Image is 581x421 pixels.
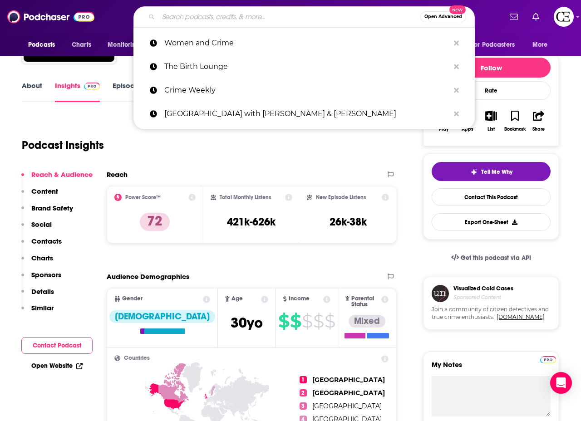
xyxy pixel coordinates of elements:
[227,215,276,229] h3: 421k-626k
[21,270,61,287] button: Sponsors
[312,402,382,410] span: [GEOGRAPHIC_DATA]
[66,36,97,54] a: Charts
[550,372,572,394] div: Open Intercom Messenger
[506,9,522,24] a: Show notifications dropdown
[164,55,449,78] p: The Birth Lounge
[462,127,473,132] div: Apps
[487,127,495,132] div: List
[55,81,100,102] a: InsightsPodchaser Pro
[312,376,385,384] span: [GEOGRAPHIC_DATA]
[432,188,551,206] a: Contact This Podcast
[278,314,289,328] span: $
[300,402,307,410] span: 3
[231,314,263,332] span: 30 yo
[140,213,170,231] p: 72
[133,78,475,102] a: Crime Weekly
[432,58,551,78] button: Follow
[465,36,528,54] button: open menu
[439,127,448,132] div: Play
[133,6,475,27] div: Search podcasts, credits, & more...
[471,39,515,51] span: For Podcasters
[22,81,42,102] a: About
[349,315,385,328] div: Mixed
[540,356,556,363] img: Podchaser Pro
[31,254,53,262] p: Charts
[158,10,420,24] input: Search podcasts, credits, & more...
[554,7,574,27] span: Logged in as cozyearthaudio
[540,355,556,363] a: Pro website
[423,276,559,352] a: Visualized Cold CasesSponsored ContentJoin a community of citizen detectives and true crime enthu...
[432,285,449,302] img: coldCase.18b32719.png
[302,314,312,328] span: $
[21,187,58,204] button: Content
[432,213,551,231] button: Export One-Sheet
[300,376,307,383] span: 1
[21,220,52,237] button: Social
[526,36,559,54] button: open menu
[532,39,548,51] span: More
[31,362,83,370] a: Open Website
[420,11,466,22] button: Open AdvancedNew
[21,237,62,254] button: Contacts
[133,102,475,126] a: [GEOGRAPHIC_DATA] with [PERSON_NAME] & [PERSON_NAME]
[31,170,93,179] p: Reach & Audience
[532,127,545,132] div: Share
[432,162,551,181] button: tell me why sparkleTell Me Why
[84,83,100,90] img: Podchaser Pro
[527,105,551,137] button: Share
[316,194,366,201] h2: New Episode Listens
[31,287,54,296] p: Details
[164,78,449,102] p: Crime Weekly
[21,304,54,320] button: Similar
[300,389,307,397] span: 2
[7,8,94,25] img: Podchaser - Follow, Share and Rate Podcasts
[31,270,61,279] p: Sponsors
[113,81,158,102] a: Episodes338
[424,15,462,19] span: Open Advanced
[313,314,324,328] span: $
[122,296,143,302] span: Gender
[31,220,52,229] p: Social
[449,5,466,14] span: New
[164,102,449,126] p: Raising Heights with Zach & Tori
[529,9,543,24] a: Show notifications dropdown
[107,272,189,281] h2: Audience Demographics
[31,204,73,212] p: Brand Safety
[325,314,335,328] span: $
[107,170,128,179] h2: Reach
[461,254,531,262] span: Get this podcast via API
[31,304,54,312] p: Similar
[109,310,215,323] div: [DEMOGRAPHIC_DATA]
[21,287,54,304] button: Details
[133,55,475,78] a: The Birth Lounge
[432,306,551,321] span: Join a community of citizen detectives and true crime enthusiasts.
[554,7,574,27] img: User Profile
[470,168,478,176] img: tell me why sparkle
[330,215,367,229] h3: 26k-38k
[481,168,512,176] span: Tell Me Why
[21,254,53,270] button: Charts
[101,36,152,54] button: open menu
[503,105,527,137] button: Bookmark
[504,127,526,132] div: Bookmark
[497,313,545,320] a: [DOMAIN_NAME]
[125,194,161,201] h2: Power Score™
[479,105,503,137] button: List
[124,355,150,361] span: Countries
[22,138,104,152] h1: Podcast Insights
[453,294,513,300] h4: Sponsored Content
[453,285,513,292] h3: Visualized Cold Cases
[21,170,93,187] button: Reach & Audience
[220,194,271,201] h2: Total Monthly Listens
[290,314,301,328] span: $
[22,36,67,54] button: open menu
[31,237,62,245] p: Contacts
[444,247,538,269] a: Get this podcast via API
[31,187,58,196] p: Content
[432,81,551,100] div: Rate
[554,7,574,27] button: Show profile menu
[108,39,140,51] span: Monitoring
[21,204,73,220] button: Brand Safety
[432,360,551,376] label: My Notes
